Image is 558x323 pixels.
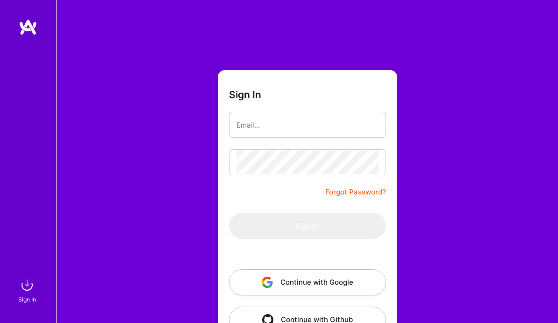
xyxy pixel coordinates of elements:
[18,294,36,304] div: Sign In
[229,89,261,100] h3: Sign In
[325,187,386,198] a: Forgot Password?
[20,276,36,304] a: sign inSign In
[229,269,386,295] button: Continue with Google
[262,277,273,288] img: icon
[18,276,36,294] img: sign in
[19,19,37,36] img: logo
[229,213,386,239] button: Sign In
[236,113,379,137] input: Email...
